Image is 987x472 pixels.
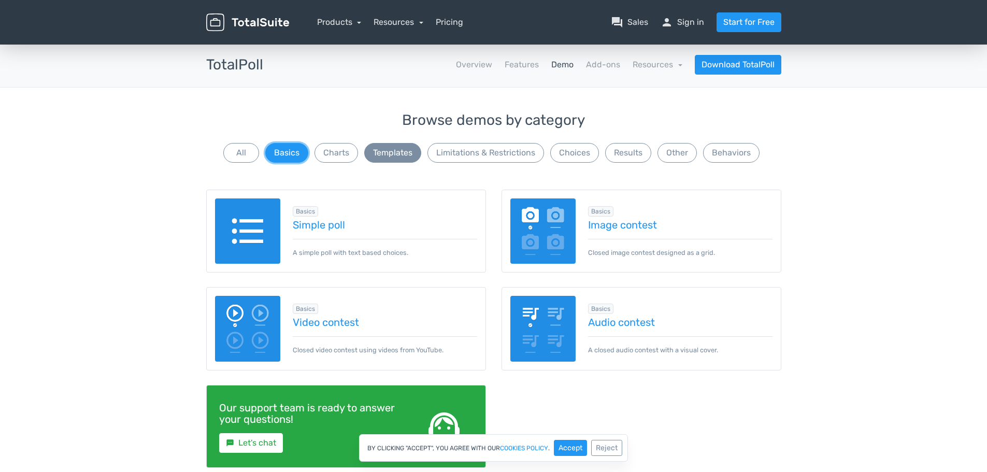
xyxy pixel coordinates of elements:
a: Resources [633,60,682,69]
span: question_answer [611,16,623,28]
a: Products [317,17,362,27]
a: Overview [456,59,492,71]
h3: TotalPoll [206,57,263,73]
p: A simple poll with text based choices. [293,239,477,258]
h3: Browse demos by category [206,112,781,128]
a: Demo [551,59,574,71]
a: personSign in [661,16,704,28]
span: Browse all in Basics [293,206,318,217]
p: A closed audio contest with a visual cover. [588,336,773,355]
span: Browse all in Basics [588,206,613,217]
a: cookies policy [500,445,548,451]
a: Resources [374,17,423,27]
span: person [661,16,673,28]
a: Start for Free [717,12,781,32]
img: text-poll.png.webp [215,198,281,264]
button: Templates [364,143,421,163]
button: Charts [314,143,358,163]
a: smsLet's chat [219,433,283,453]
a: Video contest [293,317,477,328]
p: Closed image contest designed as a grid. [588,239,773,258]
a: Image contest [588,219,773,231]
button: Limitations & Restrictions [427,143,544,163]
button: Other [657,143,697,163]
img: audio-poll.png.webp [510,296,576,362]
button: Basics [265,143,308,163]
a: Audio contest [588,317,773,328]
a: question_answerSales [611,16,648,28]
button: All [223,143,259,163]
span: Browse all in Basics [588,304,613,314]
img: image-poll.png.webp [510,198,576,264]
p: Closed video contest using videos from YouTube. [293,336,477,355]
a: Simple poll [293,219,477,231]
span: support_agent [425,408,463,445]
button: Choices [550,143,599,163]
div: By clicking "Accept", you agree with our . [359,434,628,462]
a: Pricing [436,16,463,28]
button: Reject [591,440,622,456]
a: Add-ons [586,59,620,71]
span: Browse all in Basics [293,304,318,314]
img: video-poll.png.webp [215,296,281,362]
a: Download TotalPoll [695,55,781,75]
button: Accept [554,440,587,456]
button: Results [605,143,651,163]
button: Behaviors [703,143,760,163]
h4: Our support team is ready to answer your questions! [219,402,399,425]
img: TotalSuite for WordPress [206,13,289,32]
a: Features [505,59,539,71]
